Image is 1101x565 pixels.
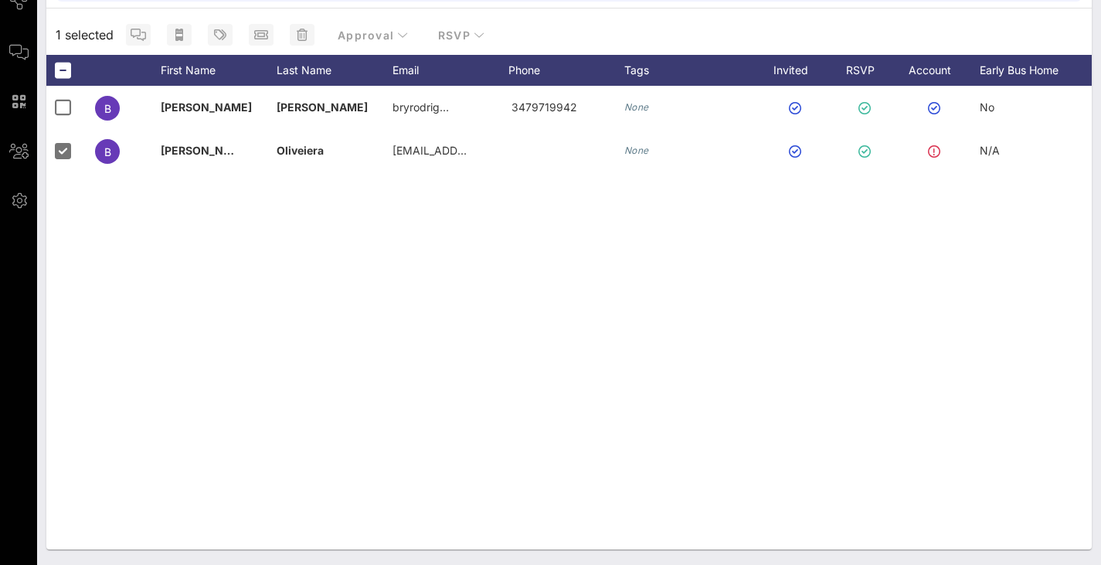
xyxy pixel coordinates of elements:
div: Early Bus Home [980,55,1096,86]
span: 3479719942 [511,100,577,114]
button: Approval [325,21,421,49]
div: RSVP [841,55,895,86]
span: Approval [337,29,409,42]
button: RSVP [425,21,498,49]
span: No [980,100,994,114]
div: Account [895,55,980,86]
span: N/A [980,144,1000,157]
span: [PERSON_NAME] [161,100,252,114]
span: B [104,145,111,158]
div: Last Name [277,55,392,86]
span: RSVP [437,29,485,42]
span: [PERSON_NAME] [161,144,252,157]
span: B [104,102,111,115]
div: Email [392,55,508,86]
span: [PERSON_NAME] [277,100,368,114]
div: Phone [508,55,624,86]
p: bryrodrig… [392,86,449,129]
div: Invited [756,55,841,86]
span: [EMAIL_ADDRESS][DOMAIN_NAME] [392,144,579,157]
div: Tags [624,55,756,86]
i: None [624,101,649,113]
div: First Name [161,55,277,86]
i: None [624,145,649,156]
span: Oliveiera [277,144,324,157]
span: 1 selected [56,26,114,44]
